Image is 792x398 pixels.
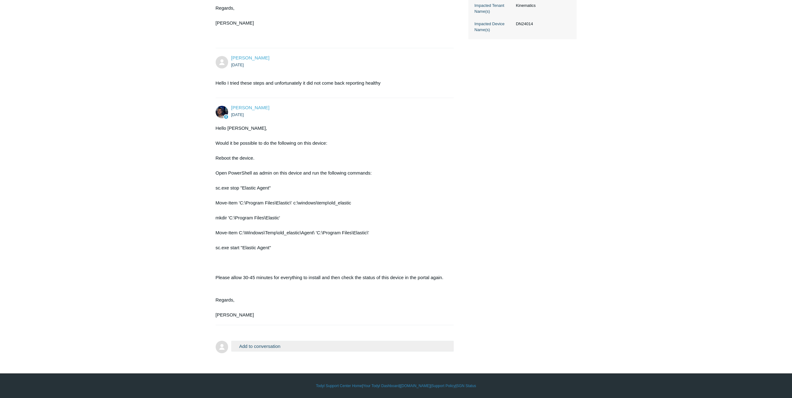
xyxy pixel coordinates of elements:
dt: Impacted Tenant Name(s) [475,2,513,15]
dt: Impacted Device Name(s) [475,21,513,33]
a: Your Todyl Dashboard [363,383,399,389]
div: | | | | [216,383,577,389]
p: Hello I tried these steps and unfortunately it did not come back reporting healthy [216,79,448,87]
a: [DOMAIN_NAME] [401,383,430,389]
button: Add to conversation [231,341,454,352]
span: Rolando Tamayo [231,55,269,60]
a: [PERSON_NAME] [231,55,269,60]
dd: Kinematics [513,2,570,9]
time: 08/20/2025, 14:23 [231,112,244,117]
a: Support Policy [431,383,455,389]
dd: DN24014 [513,21,570,27]
div: Hello [PERSON_NAME], Would it be possible to do the following on this device: Reboot the device. ... [216,124,448,319]
a: [PERSON_NAME] [231,105,269,110]
span: Connor Davis [231,105,269,110]
time: 08/20/2025, 13:03 [231,63,244,67]
a: SGN Status [457,383,476,389]
a: Todyl Support Center Home [316,383,362,389]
